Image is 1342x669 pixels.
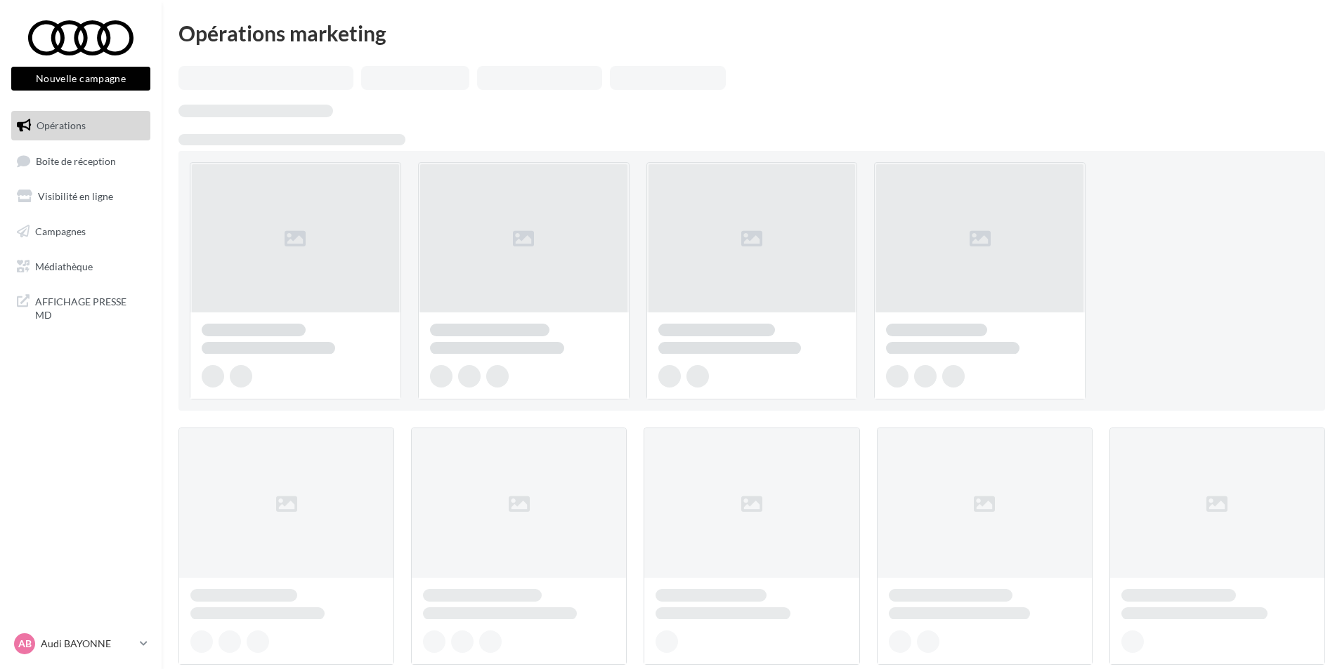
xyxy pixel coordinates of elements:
a: Visibilité en ligne [8,182,153,211]
p: Audi BAYONNE [41,637,134,651]
span: Médiathèque [35,260,93,272]
span: Visibilité en ligne [38,190,113,202]
span: Boîte de réception [36,154,116,166]
div: Opérations marketing [178,22,1325,44]
a: Campagnes [8,217,153,246]
button: Nouvelle campagne [11,67,150,91]
a: Médiathèque [8,252,153,281]
a: Opérations [8,111,153,140]
span: AFFICHAGE PRESSE MD [35,292,145,322]
span: AB [18,637,32,651]
span: Campagnes [35,225,86,237]
span: Opérations [37,119,86,131]
a: Boîte de réception [8,146,153,176]
a: AB Audi BAYONNE [11,630,150,657]
a: AFFICHAGE PRESSE MD [8,286,153,328]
